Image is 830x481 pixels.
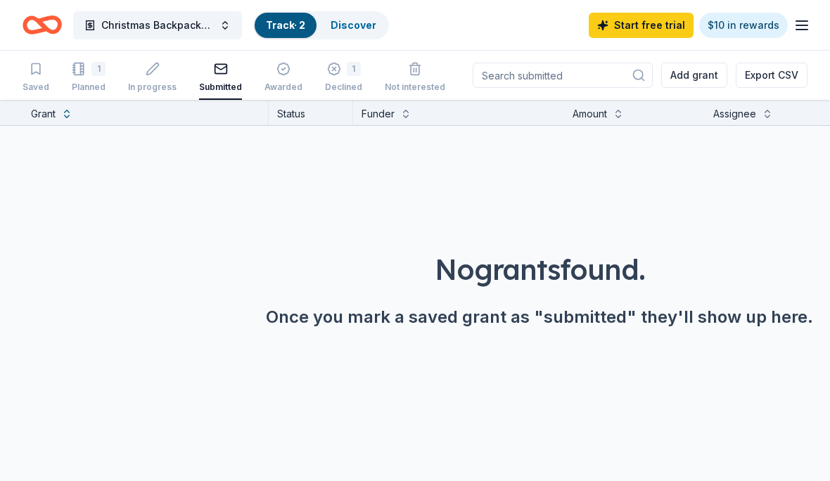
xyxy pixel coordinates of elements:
[573,105,607,122] div: Amount
[31,105,56,122] div: Grant
[23,8,62,41] a: Home
[266,19,305,31] a: Track· 2
[72,82,106,93] div: Planned
[325,82,362,93] div: Declined
[713,105,756,122] div: Assignee
[23,56,49,100] button: Saved
[325,56,362,100] button: 1Declined
[347,62,361,76] div: 1
[73,11,242,39] button: Christmas Backpacks for Children in [GEOGRAPHIC_DATA]
[199,56,242,100] button: Submitted
[589,13,694,38] a: Start free trial
[264,56,302,100] button: Awarded
[385,56,445,100] button: Not interested
[199,82,242,93] div: Submitted
[699,13,788,38] a: $10 in rewards
[128,56,177,100] button: In progress
[385,82,445,93] div: Not interested
[91,62,106,76] div: 1
[473,63,653,88] input: Search submitted
[72,56,106,100] button: 1Planned
[264,82,302,93] div: Awarded
[661,63,727,88] button: Add grant
[331,19,376,31] a: Discover
[362,105,395,122] div: Funder
[101,17,214,34] span: Christmas Backpacks for Children in [GEOGRAPHIC_DATA]
[23,82,49,93] div: Saved
[736,63,807,88] button: Export CSV
[253,11,389,39] button: Track· 2Discover
[128,82,177,93] div: In progress
[269,100,353,125] div: Status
